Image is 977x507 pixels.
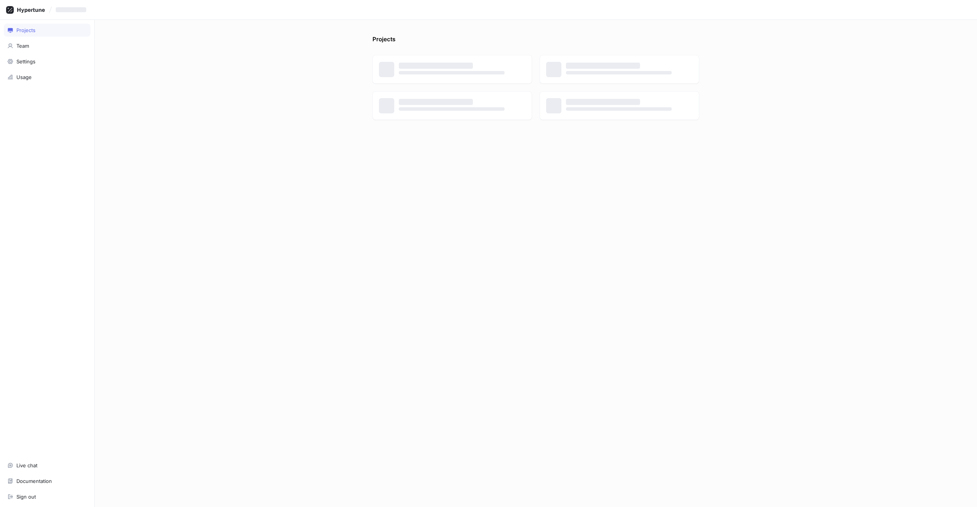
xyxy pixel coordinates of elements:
span: ‌ [566,107,672,111]
div: Settings [16,58,35,65]
a: Documentation [4,475,90,488]
span: ‌ [56,7,86,12]
span: ‌ [566,99,640,105]
div: Projects [16,27,35,33]
a: Team [4,39,90,52]
div: Usage [16,74,32,80]
div: Team [16,43,29,49]
span: ‌ [399,71,505,74]
div: Live chat [16,462,37,468]
a: Settings [4,55,90,68]
button: ‌ [53,3,92,16]
span: ‌ [399,63,473,69]
span: ‌ [566,71,672,74]
span: ‌ [399,107,505,111]
span: ‌ [566,63,640,69]
a: Usage [4,71,90,84]
p: Projects [372,35,395,47]
span: ‌ [399,99,473,105]
a: Projects [4,24,90,37]
div: Sign out [16,494,36,500]
div: Documentation [16,478,52,484]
